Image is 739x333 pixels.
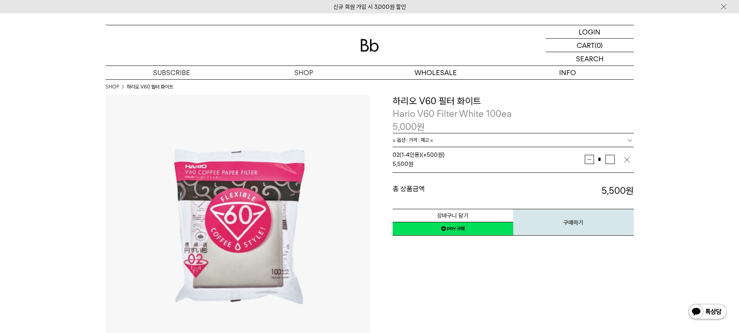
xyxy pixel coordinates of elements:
[333,3,406,10] a: 신규 회원 가입 시 3,000원 할인
[106,66,238,79] a: SUBSCRIBE
[513,209,634,236] button: 구매하기
[546,39,634,52] a: CART (0)
[576,52,604,66] p: SEARCH
[370,66,502,79] p: WHOLESALE
[393,95,634,108] h3: 하리오 V60 필터 화이트
[393,151,445,158] span: 02(1-4인용) (+500원)
[106,83,119,91] a: SHOP
[393,159,585,169] div: 원
[623,156,631,164] img: 삭제
[579,25,600,38] p: LOGIN
[577,39,595,52] p: CART
[626,185,634,196] b: 원
[585,155,594,164] button: 감소
[393,222,513,236] a: 새창
[417,121,425,132] span: 원
[602,185,634,196] strong: 5,500
[688,303,728,322] img: 카카오톡 채널 1:1 채팅 버튼
[502,66,634,79] p: INFO
[393,184,513,197] dt: 총 상품금액
[361,39,379,52] img: 로고
[605,155,615,164] button: 증가
[393,107,634,120] p: Hario V60 Filter White 100ea
[393,133,433,147] span: = 옵션 : 가격 : 재고 =
[238,66,370,79] a: SHOP
[393,161,408,167] strong: 5,500
[127,83,173,91] li: 하리오 V60 필터 화이트
[393,209,513,222] button: 장바구니 담기
[595,39,603,52] p: (0)
[393,120,425,133] p: 5,000
[546,25,634,39] a: LOGIN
